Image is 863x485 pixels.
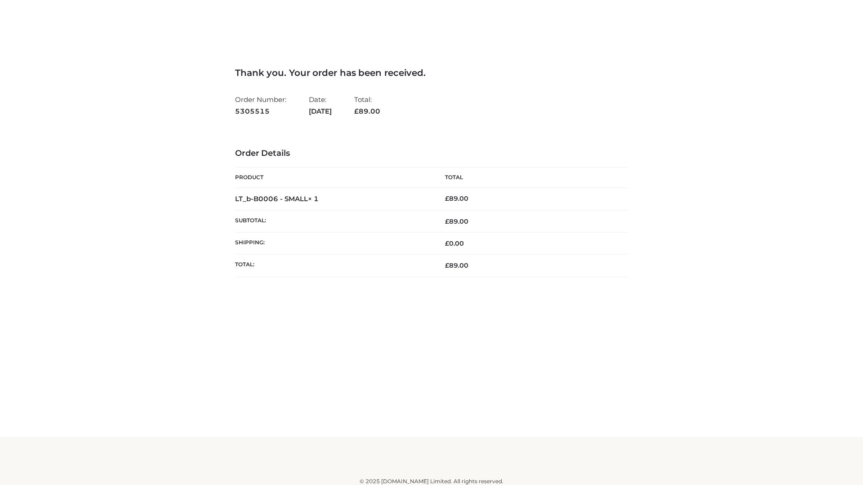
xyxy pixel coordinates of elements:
[445,194,468,203] bdi: 89.00
[235,168,431,188] th: Product
[354,107,380,115] span: 89.00
[235,194,319,203] strong: LT_b-B0006 - SMALL
[354,92,380,119] li: Total:
[445,261,468,269] span: 89.00
[309,106,332,117] strong: [DATE]
[431,168,628,188] th: Total
[445,239,464,247] bdi: 0.00
[445,261,449,269] span: £
[309,92,332,119] li: Date:
[445,239,449,247] span: £
[235,255,431,277] th: Total:
[445,194,449,203] span: £
[235,67,628,78] h3: Thank you. Your order has been received.
[235,106,286,117] strong: 5305515
[235,233,431,255] th: Shipping:
[354,107,359,115] span: £
[235,210,431,232] th: Subtotal:
[445,217,468,225] span: 89.00
[235,149,628,159] h3: Order Details
[308,194,319,203] strong: × 1
[235,92,286,119] li: Order Number:
[445,217,449,225] span: £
